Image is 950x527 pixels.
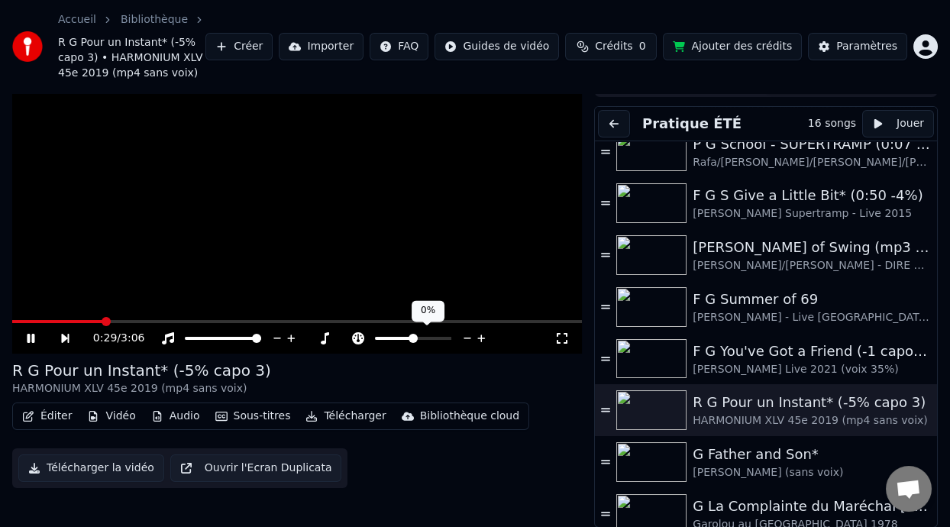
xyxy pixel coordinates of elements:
div: [PERSON_NAME]/[PERSON_NAME] - DIRE STRAITS Live 1978 (-10% pratique) [693,258,931,273]
img: youka [12,31,43,62]
button: Audio [145,406,206,427]
span: Crédits [595,39,632,54]
div: Bibliothèque cloud [420,409,519,424]
a: Ouvrir le chat [886,466,932,512]
button: Télécharger [299,406,392,427]
div: P G School - SUPERTRAMP (0:07 -5%) [693,134,931,155]
div: [PERSON_NAME] Supertramp - Live 2015 [693,206,931,221]
span: R G Pour un Instant* (-5% capo 3) • HARMONIUM XLV 45e 2019 (mp4 sans voix) [58,35,205,81]
div: HARMONIUM XLV 45e 2019 (mp4 sans voix) [12,381,271,396]
button: Télécharger la vidéo [18,454,164,482]
div: [PERSON_NAME] (sans voix) [693,465,931,480]
div: Rafa/[PERSON_NAME]/[PERSON_NAME]/[PERSON_NAME] Live [GEOGRAPHIC_DATA] voix 30% [693,155,931,170]
div: 16 songs [808,116,856,131]
div: F G Summer of 69 [693,289,931,310]
nav: breadcrumb [58,12,205,81]
span: 0:29 [93,331,117,346]
button: Pratique ÉTÉ [636,113,748,134]
button: Crédits0 [565,33,657,60]
button: Ouvrir l'Ecran Duplicata [170,454,342,482]
a: Accueil [58,12,96,27]
div: F G S Give a Little Bit* (0:50 -4%) [693,185,931,206]
div: 0% [412,300,444,322]
button: Importer [279,33,364,60]
div: [PERSON_NAME] of Swing (mp3 sans voix ni guitares à TESTER) [693,237,931,258]
button: Jouer [862,110,934,137]
div: F G You've Got a Friend (-1 capo 1) [693,341,931,362]
button: Paramètres [808,33,907,60]
button: Sous-titres [209,406,297,427]
div: HARMONIUM XLV 45e 2019 (mp4 sans voix) [693,413,931,428]
div: R G Pour un Instant* (-5% capo 3) [693,392,931,413]
button: Éditer [16,406,78,427]
div: [PERSON_NAME] Live 2021 (voix 35%) [693,362,931,377]
button: Vidéo [81,406,141,427]
div: R G Pour un Instant* (-5% capo 3) [12,360,271,381]
a: Bibliothèque [121,12,188,27]
button: Créer [205,33,273,60]
div: [PERSON_NAME] - Live [GEOGRAPHIC_DATA][PERSON_NAME] 2024 [693,310,931,325]
button: Guides de vidéo [435,33,559,60]
div: Paramètres [836,39,897,54]
span: 0 [639,39,646,54]
div: / [93,331,130,346]
span: 3:06 [121,331,144,346]
button: Ajouter des crédits [663,33,802,60]
div: G La Complainte du Maréchal [PERSON_NAME] [693,496,931,517]
button: FAQ [370,33,428,60]
div: G Father and Son* [693,444,931,465]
